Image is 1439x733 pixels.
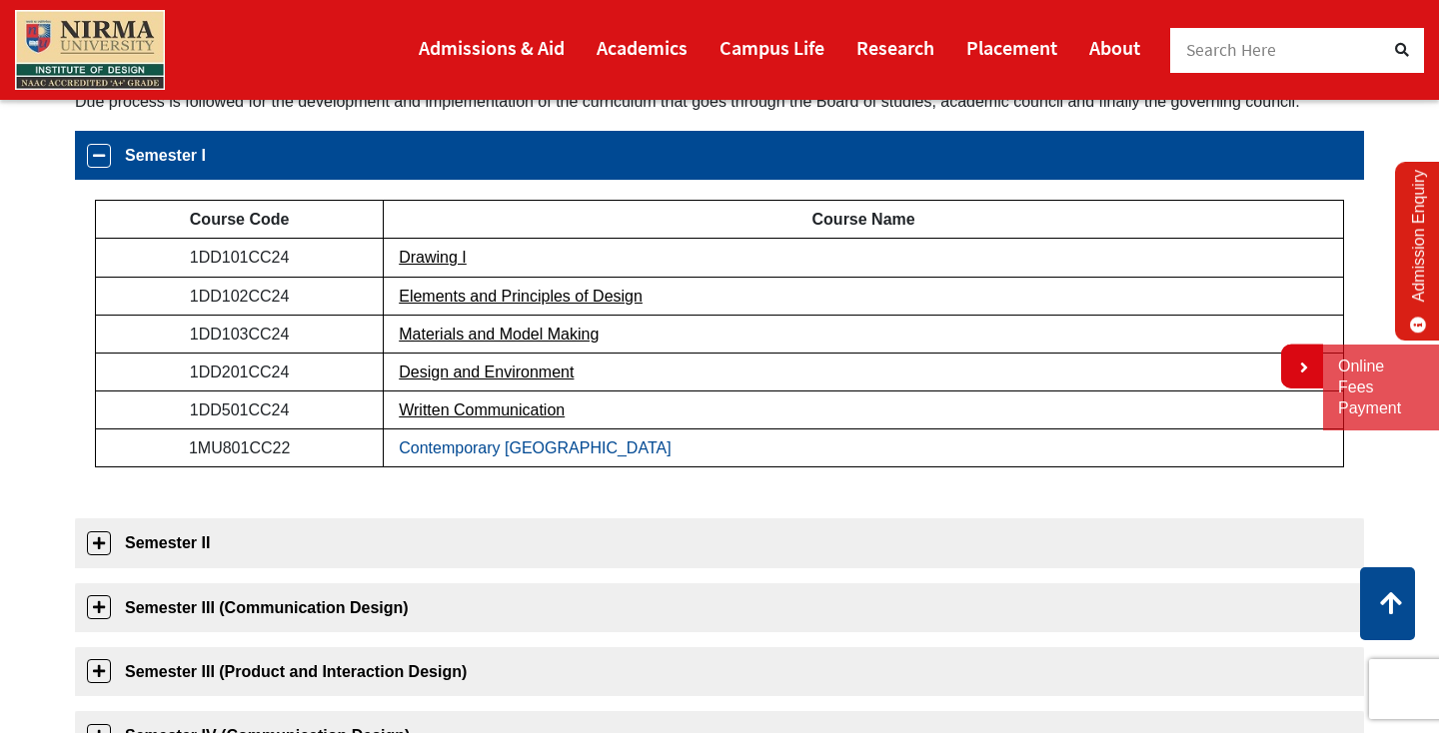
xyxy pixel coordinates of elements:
p: Due process is followed for the development and implementation of the curriculum that goes throug... [75,88,1364,115]
a: Admissions & Aid [419,27,565,68]
td: 1DD201CC24 [96,353,384,390]
a: Academics [597,27,688,68]
td: Course Name [384,201,1344,239]
td: 1DD103CC24 [96,315,384,353]
a: About [1089,27,1140,68]
a: Semester III (Communication Design) [75,583,1364,632]
a: Semester I [75,131,1364,180]
a: Materials and Model Making [399,326,599,343]
a: Online Fees Payment [1338,357,1424,418]
td: 1DD102CC24 [96,277,384,315]
td: 1DD101CC24 [96,239,384,277]
a: Semester III (Product and Interaction Design) [75,647,1364,696]
img: main_logo [15,10,165,90]
a: Elements and Principles of Design [399,288,643,305]
td: Course Code [96,201,384,239]
a: Drawing I [399,249,467,266]
td: 1MU801CC22 [96,429,384,467]
a: Campus Life [719,27,824,68]
a: Research [856,27,934,68]
a: Semester II [75,518,1364,567]
a: Design and Environment [399,364,574,380]
a: Placement [966,27,1057,68]
td: 1DD501CC24 [96,391,384,429]
a: Written Communication [399,401,565,418]
a: Contemporary [GEOGRAPHIC_DATA] [399,439,671,456]
span: Search Here [1186,39,1277,61]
